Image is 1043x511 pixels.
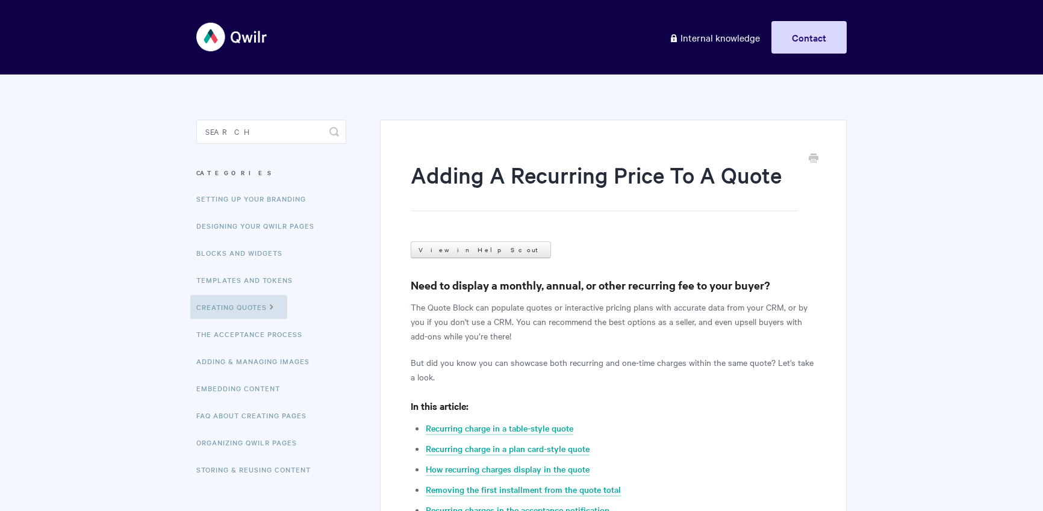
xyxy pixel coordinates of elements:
[196,214,323,238] a: Designing Your Qwilr Pages
[426,422,573,435] a: Recurring charge in a table-style quote
[411,300,816,343] p: The Quote Block can populate quotes or interactive pricing plans with accurate data from your CRM...
[196,457,320,482] a: Storing & Reusing Content
[196,120,346,144] input: Search
[196,430,306,454] a: Organizing Qwilr Pages
[411,241,551,258] a: View in Help Scout
[196,349,319,373] a: Adding & Managing Images
[426,463,590,476] a: How recurring charges display in the quote
[196,403,316,427] a: FAQ About Creating Pages
[411,355,816,384] p: But did you know you can showcase both recurring and one-time charges within the same quote? Let'...
[196,241,291,265] a: Blocks and Widgets
[411,277,816,294] h3: Need to display a monthly, annual, or other recurring fee to your buyer?
[196,14,268,60] img: Qwilr Help Center
[426,483,621,497] a: Removing the first installment from the quote total
[196,322,311,346] a: The Acceptance Process
[190,295,287,319] a: Creating Quotes
[196,376,289,400] a: Embedding Content
[771,21,847,54] a: Contact
[411,159,798,211] h1: Adding A Recurring Price To A Quote
[196,268,302,292] a: Templates and Tokens
[426,442,590,456] a: Recurring charge in a plan card-style quote
[411,399,469,412] strong: In this article:
[809,152,818,166] a: Print this Article
[196,187,315,211] a: Setting up your Branding
[196,162,346,184] h3: Categories
[660,21,769,54] a: Internal knowledge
